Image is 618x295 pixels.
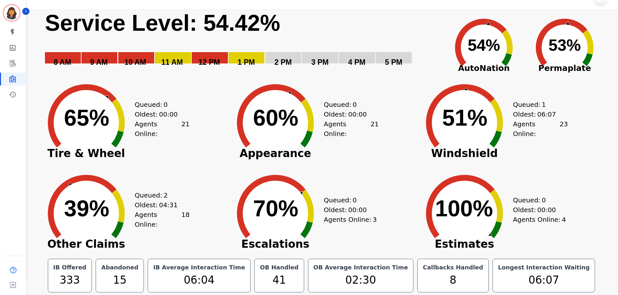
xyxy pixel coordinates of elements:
[152,272,246,288] div: 06:04
[416,241,513,247] span: Estimates
[135,109,183,119] div: Oldest:
[135,100,183,109] div: Queued:
[542,195,546,205] span: 0
[64,196,109,221] text: 39%
[324,205,372,215] div: Oldest:
[44,9,442,76] svg: Service Level: 0%
[54,58,71,66] text: 8 AM
[274,58,292,66] text: 2 PM
[253,196,298,221] text: 70%
[537,205,556,215] span: 00:00
[227,241,324,247] span: Escalations
[311,58,329,66] text: 3 PM
[52,272,88,288] div: 333
[253,105,298,130] text: 60%
[513,205,561,215] div: Oldest:
[497,272,591,288] div: 06:07
[416,150,513,157] span: Windshield
[135,200,183,210] div: Oldest:
[124,58,146,66] text: 10 AM
[442,105,487,130] text: 51%
[513,119,568,139] div: Agents Online:
[348,58,366,66] text: 4 PM
[152,263,246,272] div: IB Average Interaction Time
[164,100,168,109] span: 0
[181,119,189,139] span: 21
[348,109,367,119] span: 00:00
[259,272,300,288] div: 41
[443,62,524,74] span: AutoNation
[559,119,568,139] span: 23
[468,36,500,54] text: 54%
[64,105,109,130] text: 65%
[542,100,546,109] span: 1
[513,195,561,205] div: Queued:
[513,215,568,224] div: Agents Online:
[159,200,178,210] span: 04:31
[353,100,357,109] span: 0
[348,205,367,215] span: 00:00
[38,150,135,157] span: Tire & Wheel
[161,58,183,66] text: 11 AM
[38,241,135,247] span: Other Claims
[370,119,378,139] span: 21
[227,150,324,157] span: Appearance
[159,109,178,119] span: 00:00
[324,119,379,139] div: Agents Online:
[385,58,402,66] text: 5 PM
[52,263,88,272] div: IB Offered
[164,190,168,200] span: 2
[4,5,19,21] img: Bordered avatar
[135,119,190,139] div: Agents Online:
[45,10,280,36] text: Service Level: 54.42%
[421,263,485,272] div: Callbacks Handled
[90,58,108,66] text: 9 AM
[324,195,372,205] div: Queued:
[259,263,300,272] div: OB Handled
[524,62,605,74] span: Permaplate
[181,210,189,229] span: 18
[324,215,379,224] div: Agents Online:
[324,109,372,119] div: Oldest:
[135,210,190,229] div: Agents Online:
[324,100,372,109] div: Queued:
[513,100,561,109] div: Queued:
[100,263,140,272] div: Abandoned
[312,263,410,272] div: OB Average Interaction Time
[562,215,566,224] span: 4
[497,263,591,272] div: Longest Interaction Waiting
[513,109,561,119] div: Oldest:
[421,272,485,288] div: 8
[549,36,581,54] text: 53%
[373,215,377,224] span: 3
[238,58,255,66] text: 1 PM
[312,272,410,288] div: 02:30
[198,58,220,66] text: 12 PM
[435,196,493,221] text: 100%
[353,195,357,205] span: 0
[100,272,140,288] div: 15
[537,109,556,119] span: 06:07
[135,190,183,200] div: Queued:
